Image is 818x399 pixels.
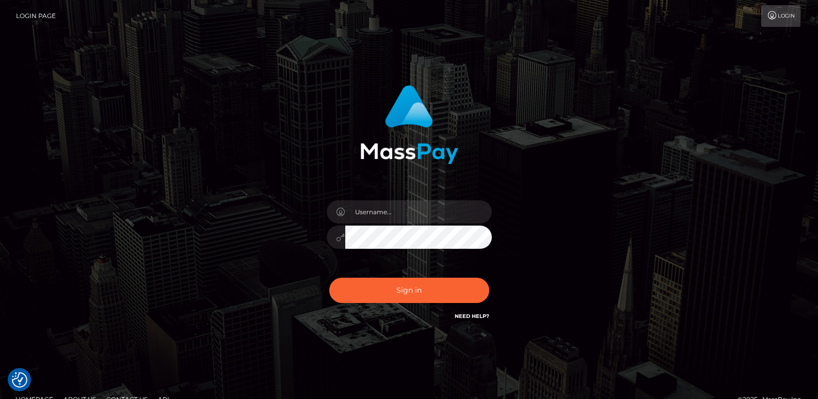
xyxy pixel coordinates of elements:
button: Sign in [329,278,489,303]
input: Username... [345,200,492,224]
a: Login [761,5,800,27]
img: MassPay Login [360,85,458,164]
a: Login Page [16,5,56,27]
a: Need Help? [455,313,489,320]
button: Consent Preferences [12,372,27,388]
img: Revisit consent button [12,372,27,388]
